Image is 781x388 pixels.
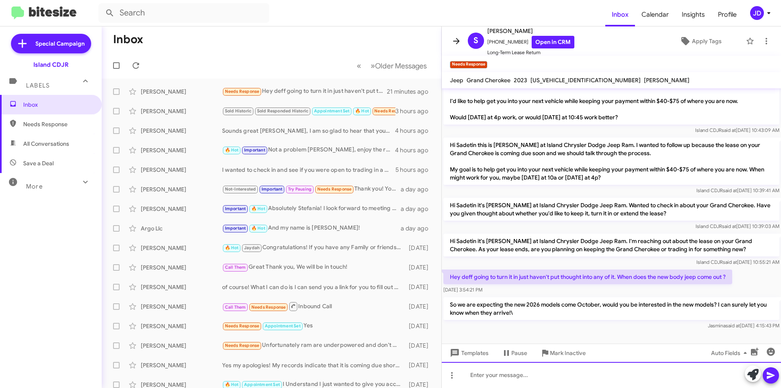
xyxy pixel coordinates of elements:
[23,140,69,148] span: All Conversations
[371,61,375,71] span: »
[141,263,222,272] div: [PERSON_NAME]
[23,120,92,128] span: Needs Response
[696,223,779,229] span: Island CDJR [DATE] 10:39:03 AM
[443,270,732,284] p: Hey deff going to turn it in just haven't put thought into any of it. When does the new body jeep...
[405,342,435,350] div: [DATE]
[443,69,779,125] p: Hi Sadetin this is [PERSON_NAME], Manager at Island Chrysler Dodge Jeep Ram. I noticed the lease ...
[374,108,409,114] span: Needs Response
[395,166,435,174] div: 5 hours ago
[225,186,256,192] span: Not-Interested
[450,77,463,84] span: Jeep
[511,346,527,360] span: Pause
[443,287,482,293] span: [DATE] 3:54:21 PM
[222,301,405,311] div: Inbound Call
[514,77,527,84] span: 2023
[705,346,757,360] button: Auto Fields
[448,346,489,360] span: Templates
[141,322,222,330] div: [PERSON_NAME]
[222,361,405,369] div: Yes my apologies! My records indicate that it is coming due shortly, have you given thought to wh...
[711,3,743,26] a: Profile
[222,341,405,350] div: Unfortunately ram are underpowered and don't want to give up my 8 cylinder for a 6 big truck smal...
[487,36,574,48] span: [PHONE_NUMBER]
[141,283,222,291] div: [PERSON_NAME]
[366,57,432,74] button: Next
[222,321,405,331] div: Yes
[375,61,427,70] span: Older Messages
[395,146,435,154] div: 4 hours ago
[405,283,435,291] div: [DATE]
[696,187,779,193] span: Island CDJR [DATE] 10:39:41 AM
[405,322,435,330] div: [DATE]
[244,245,260,250] span: Jaydah
[141,205,222,213] div: [PERSON_NAME]
[443,297,779,320] p: So we are expecting the new 2026 models come October, would you be interested in the new models? ...
[222,106,395,116] div: Hey [PERSON_NAME] just as a heads up. The jeep I have has a lease until 11/2026. Just don't want ...
[222,166,395,174] div: I wanted to check in and see if you were open to trading in a bit early!
[33,61,69,69] div: Island CDJR
[635,3,675,26] span: Calendar
[222,145,395,155] div: Not a problem [PERSON_NAME], enjoy the rest of your weeK!
[222,204,401,213] div: Absolutely Stefania! I look forward to meeting with you then!
[405,303,435,311] div: [DATE]
[487,48,574,57] span: Long-Term Lease Return
[141,224,222,232] div: Argo Llc
[262,186,283,192] span: Important
[251,226,265,231] span: 🔥 Hot
[222,87,387,96] div: Hey deff going to turn it in just haven't put thought into any of it. When does the new body jeep...
[605,3,635,26] a: Inbox
[405,263,435,272] div: [DATE]
[495,346,534,360] button: Pause
[675,3,711,26] a: Insights
[550,346,586,360] span: Mark Inactive
[750,6,764,20] div: JD
[225,226,246,231] span: Important
[251,206,265,211] span: 🔥 Hot
[352,57,366,74] button: Previous
[401,205,435,213] div: a day ago
[401,185,435,193] div: a day ago
[222,283,405,291] div: of course! What I can do is I can send you a link for you to fill out since I haven't seen the ca...
[222,127,395,135] div: Sounds great [PERSON_NAME], I am so glad to hear that you love it! If you would like, we could co...
[467,77,510,84] span: Grand Cherokee
[225,147,239,153] span: 🔥 Hot
[225,206,246,211] span: Important
[141,361,222,369] div: [PERSON_NAME]
[401,224,435,232] div: a day ago
[395,107,435,115] div: 3 hours ago
[722,127,736,133] span: said at
[443,138,779,185] p: Hi Sadetin this is [PERSON_NAME] at Island Chrysler Dodge Jeep Ram. I wanted to follow up because...
[251,305,286,310] span: Needs Response
[23,159,54,167] span: Save a Deal
[141,303,222,311] div: [PERSON_NAME]
[644,77,689,84] span: [PERSON_NAME]
[222,243,405,252] div: Congratulations! If you have any Family or friends to refer us to That will be greatly Appreciated!
[395,127,435,135] div: 4 hours ago
[288,186,312,192] span: Try Pausing
[708,322,779,329] span: Jasmina [DATE] 4:15:43 PM
[355,108,369,114] span: 🔥 Hot
[387,88,435,96] div: 21 minutes ago
[222,184,401,194] div: Thank you! You do the same!
[692,34,722,48] span: Apply Tags
[405,361,435,369] div: [DATE]
[141,127,222,135] div: [PERSON_NAME]
[696,259,779,265] span: Island CDJR [DATE] 10:55:21 AM
[443,234,779,256] p: Hi Sadetin it's [PERSON_NAME] at Island Chrysler Dodge Jeep Ram. I'm reaching out about the lease...
[357,61,361,71] span: «
[405,244,435,252] div: [DATE]
[726,322,740,329] span: said at
[222,263,405,272] div: Great Thank you, We will be in touch!
[225,323,260,329] span: Needs Response
[225,343,260,348] span: Needs Response
[225,265,246,270] span: Call Them
[26,82,50,89] span: Labels
[443,198,779,221] p: Hi Sadetin it's [PERSON_NAME] at Island Chrysler Dodge Jeep Ram. Wanted to check in about your Gr...
[530,77,641,84] span: [US_VEHICLE_IDENTIFICATION_NUMBER]
[225,382,239,387] span: 🔥 Hot
[26,183,43,190] span: More
[534,346,592,360] button: Mark Inactive
[659,34,742,48] button: Apply Tags
[141,166,222,174] div: [PERSON_NAME]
